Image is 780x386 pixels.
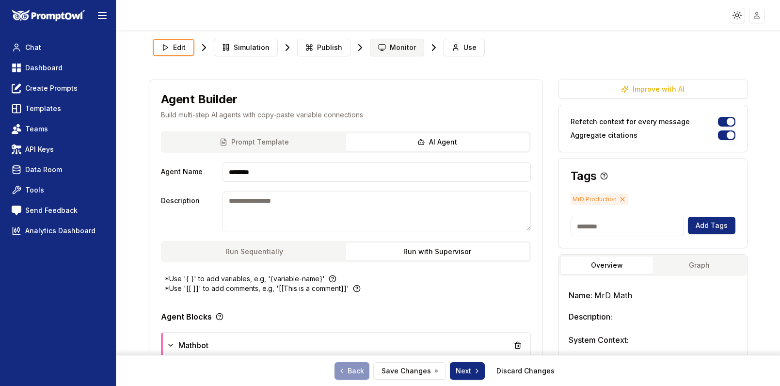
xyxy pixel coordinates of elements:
h1: Agent Builder [161,92,238,107]
button: Save Changes [373,362,446,380]
button: Use [444,39,485,56]
span: Mathbot [178,339,208,351]
button: Add Tags [688,217,735,234]
button: Discard Changes [489,362,562,380]
span: Monitor [390,43,416,52]
span: Chat [25,43,41,52]
label: Description [161,192,219,231]
h3: Tags [571,170,597,182]
button: AI Agent [346,133,529,151]
a: Templates [8,100,108,117]
a: Discard Changes [496,366,555,376]
a: Send Feedback [8,202,108,219]
h3: Name: [569,289,738,301]
a: Teams [8,120,108,138]
span: Edit [173,43,186,52]
span: MrD Production [571,193,628,205]
button: Prompt Template [163,133,346,151]
h3: Description: [569,311,738,322]
span: Create Prompts [25,83,78,93]
span: Teams [25,124,48,134]
a: Create Prompts [8,80,108,97]
span: Dashboard [25,63,63,73]
span: Next [456,366,481,376]
a: Back [334,362,369,380]
button: Publish [297,39,350,56]
button: Improve with AI [558,80,748,99]
label: Agent Name [161,162,219,182]
p: Build multi-step AI agents with copy-paste variable connections [161,110,531,120]
a: Analytics Dashboard [8,222,108,240]
span: Send Feedback [25,206,78,215]
button: Run Sequentially [163,243,346,260]
a: Dashboard [8,59,108,77]
a: Tools [8,181,108,199]
a: Chat [8,39,108,56]
span: Simulation [234,43,270,52]
button: Next [450,362,485,380]
p: *Use '{ }' to add variables, e.g, '{variable-name}' [165,274,325,284]
img: PromptOwl [12,10,85,22]
button: Run with Supervisor [346,243,529,260]
h3: System Context: [569,334,738,346]
button: Graph [653,257,745,274]
span: MrD Math [594,290,632,300]
button: Edit [153,39,194,56]
p: Agent Blocks [161,313,212,321]
span: Publish [317,43,342,52]
label: Aggregate citations [571,132,637,139]
span: Templates [25,104,61,113]
button: Simulation [214,39,278,56]
button: Monitor [370,39,424,56]
span: Analytics Dashboard [25,226,96,236]
span: Data Room [25,165,62,175]
span: API Keys [25,145,54,154]
span: Use [463,43,477,52]
a: API Keys [8,141,108,158]
a: Data Room [8,161,108,178]
img: feedback [12,206,21,215]
label: Refetch context for every message [571,118,690,125]
p: *Use '[[ ]]' to add comments, e.g, '[[This is a comment]]' [165,284,349,293]
button: Overview [561,257,653,274]
img: placeholder-user.jpg [750,8,764,22]
span: Tools [25,185,44,195]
